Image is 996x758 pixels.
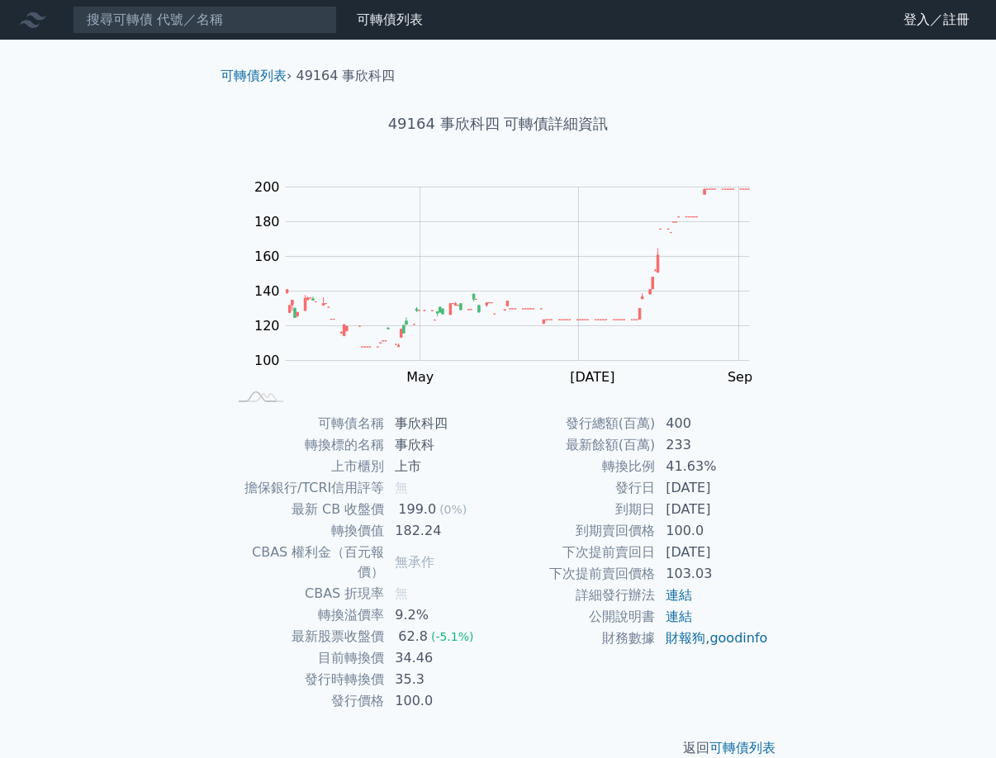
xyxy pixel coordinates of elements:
[227,690,385,712] td: 發行價格
[498,520,656,542] td: 到期賣回價格
[254,318,280,334] tspan: 120
[254,214,280,230] tspan: 180
[656,456,769,477] td: 41.63%
[656,477,769,499] td: [DATE]
[227,542,385,583] td: CBAS 權利金（百元報價）
[254,179,280,195] tspan: 200
[296,66,396,86] li: 49164 事欣科四
[890,7,983,33] a: 登入／註冊
[395,627,431,647] div: 62.8
[439,503,467,516] span: (0%)
[385,604,498,626] td: 9.2%
[385,413,498,434] td: 事欣科四
[656,434,769,456] td: 233
[656,563,769,585] td: 103.03
[656,520,769,542] td: 100.0
[385,690,498,712] td: 100.0
[254,249,280,264] tspan: 160
[73,6,337,34] input: 搜尋可轉債 代號／名稱
[406,369,434,385] tspan: May
[227,626,385,647] td: 最新股票收盤價
[656,499,769,520] td: [DATE]
[570,369,614,385] tspan: [DATE]
[227,477,385,499] td: 擔保銀行/TCRI信用評等
[357,12,423,27] a: 可轉債列表
[498,628,656,649] td: 財務數據
[498,413,656,434] td: 發行總額(百萬)
[498,542,656,563] td: 下次提前賣回日
[395,480,408,495] span: 無
[431,630,474,643] span: (-5.1%)
[227,583,385,604] td: CBAS 折現率
[498,477,656,499] td: 發行日
[207,738,789,758] p: 返回
[656,542,769,563] td: [DATE]
[227,669,385,690] td: 發行時轉換價
[385,647,498,669] td: 34.46
[709,630,767,646] a: goodinfo
[498,434,656,456] td: 最新餘額(百萬)
[385,669,498,690] td: 35.3
[227,604,385,626] td: 轉換溢價率
[254,353,280,368] tspan: 100
[246,179,775,385] g: Chart
[656,628,769,649] td: ,
[221,66,292,86] li: ›
[498,456,656,477] td: 轉換比例
[385,520,498,542] td: 182.24
[227,434,385,456] td: 轉換標的名稱
[395,585,408,601] span: 無
[395,554,434,570] span: 無承作
[666,587,692,603] a: 連結
[656,413,769,434] td: 400
[227,413,385,434] td: 可轉債名稱
[254,283,280,299] tspan: 140
[385,456,498,477] td: 上市
[498,606,656,628] td: 公開說明書
[221,68,287,83] a: 可轉債列表
[666,630,705,646] a: 財報狗
[728,369,752,385] tspan: Sep
[207,112,789,135] h1: 49164 事欣科四 可轉債詳細資訊
[498,563,656,585] td: 下次提前賣回價格
[666,609,692,624] a: 連結
[498,585,656,606] td: 詳細發行辦法
[395,500,439,519] div: 199.0
[227,499,385,520] td: 最新 CB 收盤價
[498,499,656,520] td: 到期日
[709,740,775,756] a: 可轉債列表
[385,434,498,456] td: 事欣科
[227,520,385,542] td: 轉換價值
[227,456,385,477] td: 上市櫃別
[227,647,385,669] td: 目前轉換價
